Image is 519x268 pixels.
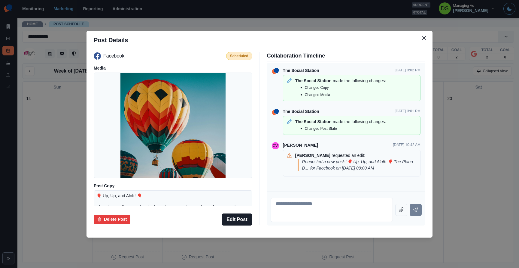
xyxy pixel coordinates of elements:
[305,92,330,98] p: Changed Media
[267,52,426,60] p: Collaboration Timeline
[333,78,386,84] p: made the following changes:
[103,52,124,60] p: Facebook
[94,183,252,189] p: Post Copy
[295,119,332,125] p: The Social Station
[94,65,252,71] p: Media
[222,213,252,226] button: Edit Post
[295,78,332,84] p: The Social Station
[395,204,407,216] button: Attach file
[283,142,318,148] p: [PERSON_NAME]
[283,108,319,115] p: The Social Station
[419,33,429,43] button: Close
[94,215,130,224] button: Delete Post
[302,159,415,171] p: Requested a new post: '🎈 Up, Up, and Aloft! 🎈 The Plano B...' for Facebook on [DATE] 09:00 AM
[273,141,278,151] div: Casey VonBeheren
[86,31,432,49] header: Post Details
[333,119,386,125] p: made the following changes:
[332,152,365,159] p: requested an edit:
[120,73,226,178] img: fomggydy8tigugvawmzp
[393,142,420,148] p: [DATE] 10:42 AM
[283,67,319,74] p: The Social Station
[410,204,422,216] button: Send message
[305,126,337,131] p: Changed Post State
[271,66,280,76] img: ssLogoSVG.f144a2481ffb055bcdd00c89108cbcb7.svg
[295,152,330,159] p: [PERSON_NAME]
[395,108,420,115] p: [DATE] 3:01 PM
[230,53,248,59] p: Scheduled
[395,67,420,74] p: [DATE] 3:02 PM
[271,107,280,117] img: ssLogoSVG.f144a2481ffb055bcdd00c89108cbcb7.svg
[305,85,329,90] p: Changed Copy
